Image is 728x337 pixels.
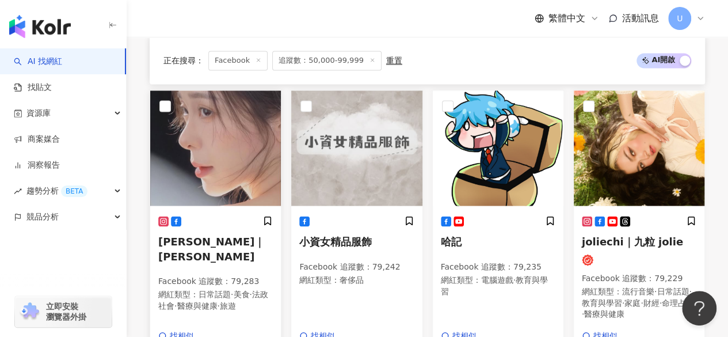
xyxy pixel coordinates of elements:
[582,235,683,247] span: joliechi｜九粒 jolie
[641,298,643,307] span: ·
[249,289,251,298] span: ·
[299,235,372,247] span: 小資女精品服飾
[26,178,87,204] span: 趨勢分析
[660,298,662,307] span: ·
[291,90,422,206] img: KOL Avatar
[174,301,177,310] span: ·
[9,15,71,38] img: logo
[624,298,641,307] span: 家庭
[582,286,696,320] p: 網紅類型 ：
[682,291,716,325] iframe: Help Scout Beacon - Open
[582,298,622,307] span: 教育與學習
[272,51,382,70] span: 追蹤數：50,000-99,999
[233,289,249,298] span: 美食
[441,275,548,296] span: 教育與學習
[643,298,660,307] span: 財經
[584,309,624,318] span: 醫療與健康
[177,301,217,310] span: 醫療與健康
[662,298,694,307] span: 命理占卜
[158,289,268,310] span: 法政社會
[158,275,273,287] p: Facebook 追蹤數 ： 79,283
[46,301,86,322] span: 立即安裝 瀏覽器外掛
[14,187,22,195] span: rise
[15,296,112,327] a: chrome extension立即安裝 瀏覽器外掛
[481,275,513,284] span: 電腦遊戲
[622,298,624,307] span: ·
[582,272,696,284] p: Facebook 追蹤數 ： 79,229
[199,289,231,298] span: 日常話題
[299,274,414,286] p: 網紅類型 ：
[689,286,691,296] span: ·
[677,12,683,25] span: U
[622,286,654,296] span: 流行音樂
[14,134,60,145] a: 商案媒合
[574,90,704,206] img: KOL Avatar
[654,286,657,296] span: ·
[14,160,60,171] a: 洞察報告
[26,100,51,126] span: 資源庫
[26,204,59,230] span: 競品分析
[582,309,584,318] span: ·
[386,56,402,65] div: 重置
[441,274,555,297] p: 網紅類型 ：
[163,56,204,65] span: 正在搜尋 ：
[150,90,281,206] img: KOL Avatar
[158,235,265,262] span: [PERSON_NAME]｜[PERSON_NAME]
[441,261,555,272] p: Facebook 追蹤數 ： 79,235
[61,185,87,197] div: BETA
[217,301,219,310] span: ·
[441,235,462,247] span: 哈記
[220,301,236,310] span: 旅遊
[433,90,563,206] img: KOL Avatar
[14,56,62,67] a: searchAI 找網紅
[299,261,414,272] p: Facebook 追蹤數 ： 79,242
[231,289,233,298] span: ·
[340,275,364,284] span: 奢侈品
[548,12,585,25] span: 繁體中文
[208,51,268,70] span: Facebook
[513,275,516,284] span: ·
[18,302,41,321] img: chrome extension
[14,82,52,93] a: 找貼文
[158,289,273,311] p: 網紅類型 ：
[657,286,689,296] span: 日常話題
[622,13,659,24] span: 活動訊息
